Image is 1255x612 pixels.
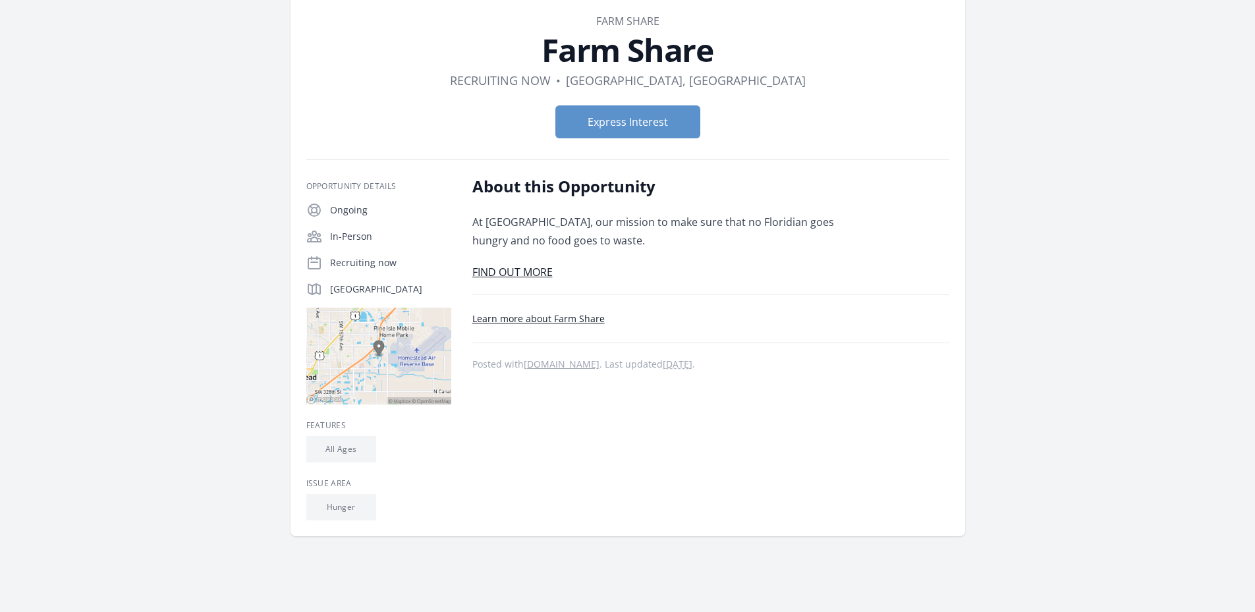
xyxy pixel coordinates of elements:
[566,71,806,90] dd: [GEOGRAPHIC_DATA], [GEOGRAPHIC_DATA]
[306,478,451,489] h3: Issue area
[306,420,451,431] h3: Features
[556,71,561,90] div: •
[472,312,605,325] a: Learn more about Farm Share
[306,436,376,462] li: All Ages
[330,283,451,296] p: [GEOGRAPHIC_DATA]
[306,308,451,404] img: Map
[663,358,692,370] abbr: Thu, Apr 10, 2025 10:58 PM
[306,34,949,66] h1: Farm Share
[306,181,451,192] h3: Opportunity Details
[472,359,949,370] p: Posted with . Last updated .
[330,230,451,243] p: In-Person
[472,265,553,279] a: FIND OUT MORE
[472,213,858,250] p: At [GEOGRAPHIC_DATA], our mission to make sure that no Floridian goes hungry and no food goes to ...
[596,14,659,28] a: Farm Share
[450,71,551,90] dd: Recruiting now
[330,204,451,217] p: Ongoing
[555,105,700,138] button: Express Interest
[524,358,600,370] a: [DOMAIN_NAME]
[306,494,376,520] li: Hunger
[330,256,451,269] p: Recruiting now
[472,176,858,197] h2: About this Opportunity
